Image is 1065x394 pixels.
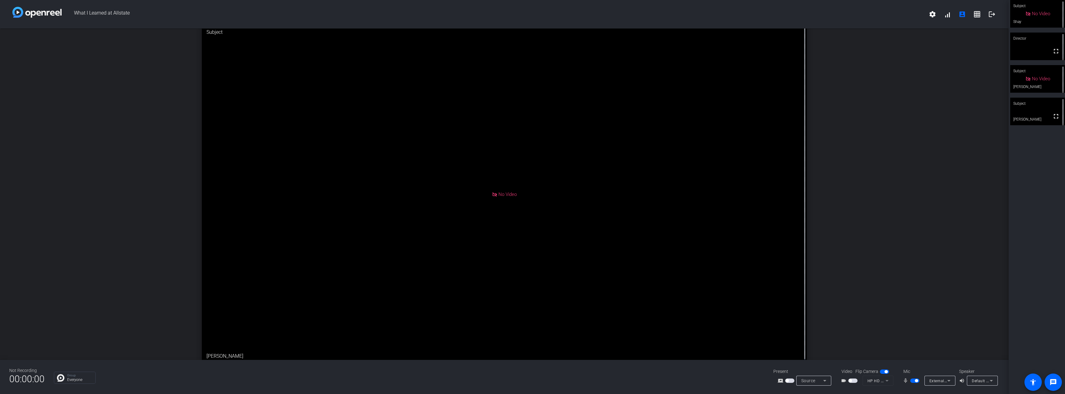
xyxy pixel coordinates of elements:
[498,191,517,197] span: No Video
[929,378,1005,383] span: External Microphone (2- Realtek(R) Audio)
[9,367,45,374] div: Not Recording
[67,378,92,382] p: Everyone
[959,368,996,375] div: Speaker
[1010,33,1065,44] div: Director
[1052,113,1060,120] mat-icon: fullscreen
[202,24,807,41] div: Subject
[855,368,878,375] span: Flip Camera
[57,374,64,382] img: Chat Icon
[9,371,45,387] span: 00:00:00
[1052,47,1060,55] mat-icon: fullscreen
[841,368,852,375] span: Video
[801,378,815,383] span: Source
[897,368,959,375] div: Mic
[841,377,848,384] mat-icon: videocam_outline
[778,377,785,384] mat-icon: screen_share_outline
[1029,379,1037,386] mat-icon: accessibility
[1050,379,1057,386] mat-icon: message
[958,11,966,18] mat-icon: account_box
[62,7,925,22] span: What I Learned at Allstate
[12,7,62,18] img: white-gradient.svg
[773,368,835,375] div: Present
[1032,11,1050,16] span: No Video
[903,377,910,384] mat-icon: mic_none
[1032,76,1050,82] span: No Video
[972,378,1050,383] span: Default - Headphones (2- Realtek(R) Audio)
[988,11,996,18] mat-icon: logout
[940,7,955,22] button: signal_cellular_alt
[1010,98,1065,109] div: Subject
[67,374,92,377] p: Group
[959,377,967,384] mat-icon: volume_up
[929,11,936,18] mat-icon: settings
[973,11,981,18] mat-icon: grid_on
[1010,65,1065,77] div: Subject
